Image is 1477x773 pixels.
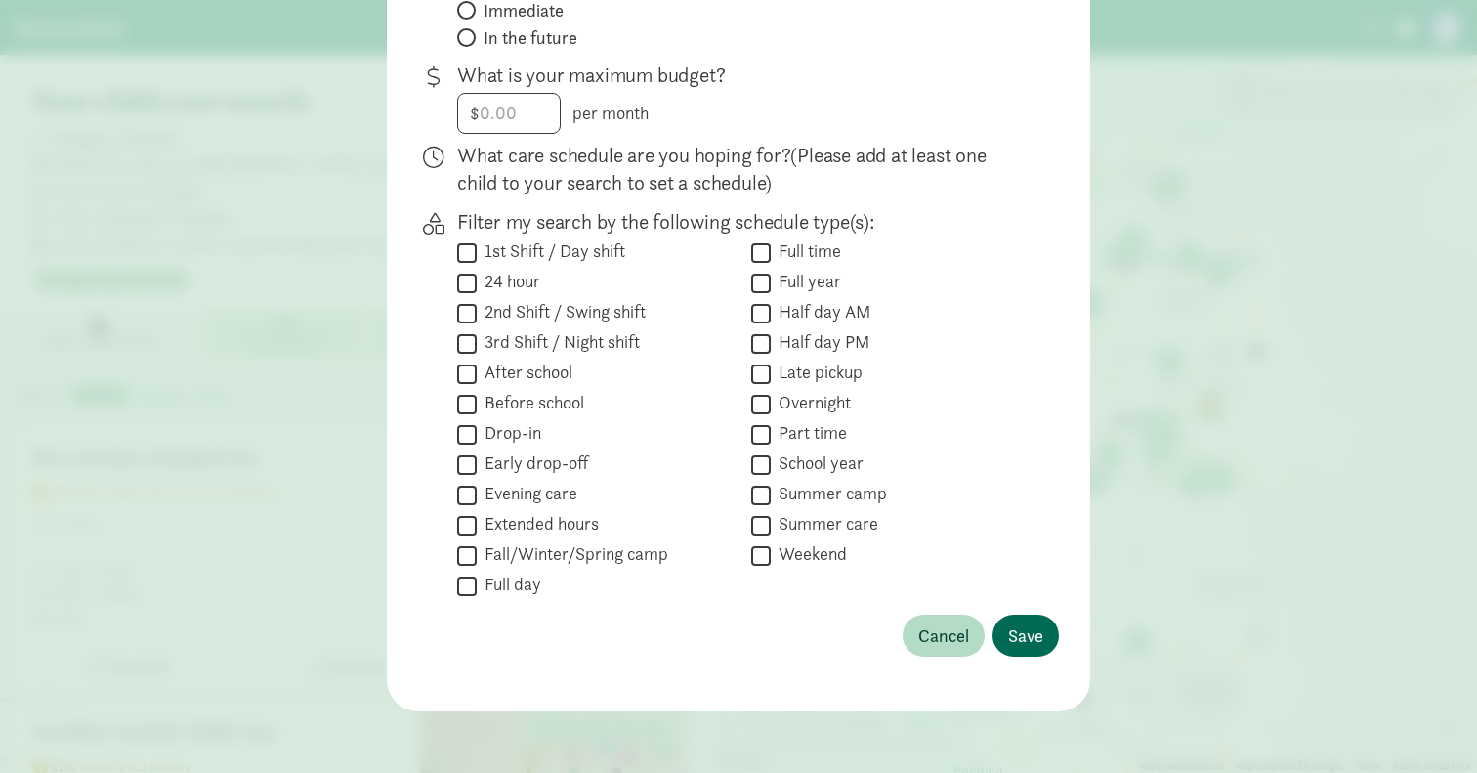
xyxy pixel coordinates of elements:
[771,391,851,414] label: Overnight
[477,573,541,596] label: Full day
[477,451,588,475] label: Early drop-off
[771,270,841,293] label: Full year
[771,512,878,536] label: Summer care
[477,270,540,293] label: 24 hour
[477,391,584,414] label: Before school
[477,361,572,384] label: After school
[572,102,649,124] span: per month
[918,623,969,649] span: Cancel
[477,512,599,536] label: Extended hours
[457,142,1028,196] p: What care schedule are you hoping for?
[457,208,1028,236] p: Filter my search by the following schedule type(s):
[484,26,577,50] span: In the future
[771,421,847,445] label: Part time
[771,239,841,263] label: Full time
[458,94,560,133] input: 0.00
[477,330,640,354] label: 3rd Shift / Night shift
[477,239,625,263] label: 1st Shift / Day shift
[771,482,887,505] label: Summer camp
[771,330,869,354] label: Half day PM
[771,542,847,566] label: Weekend
[771,361,863,384] label: Late pickup
[477,542,668,566] label: Fall/Winter/Spring camp
[477,300,646,323] label: 2nd Shift / Swing shift
[477,421,541,445] label: Drop-in
[477,482,577,505] label: Evening care
[457,142,987,195] span: (Please add at least one child to your search to set a schedule)
[771,451,864,475] label: School year
[992,615,1059,657] button: Save
[457,62,1028,89] p: What is your maximum budget?
[771,300,870,323] label: Half day AM
[1008,623,1043,649] span: Save
[903,615,985,657] button: Cancel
